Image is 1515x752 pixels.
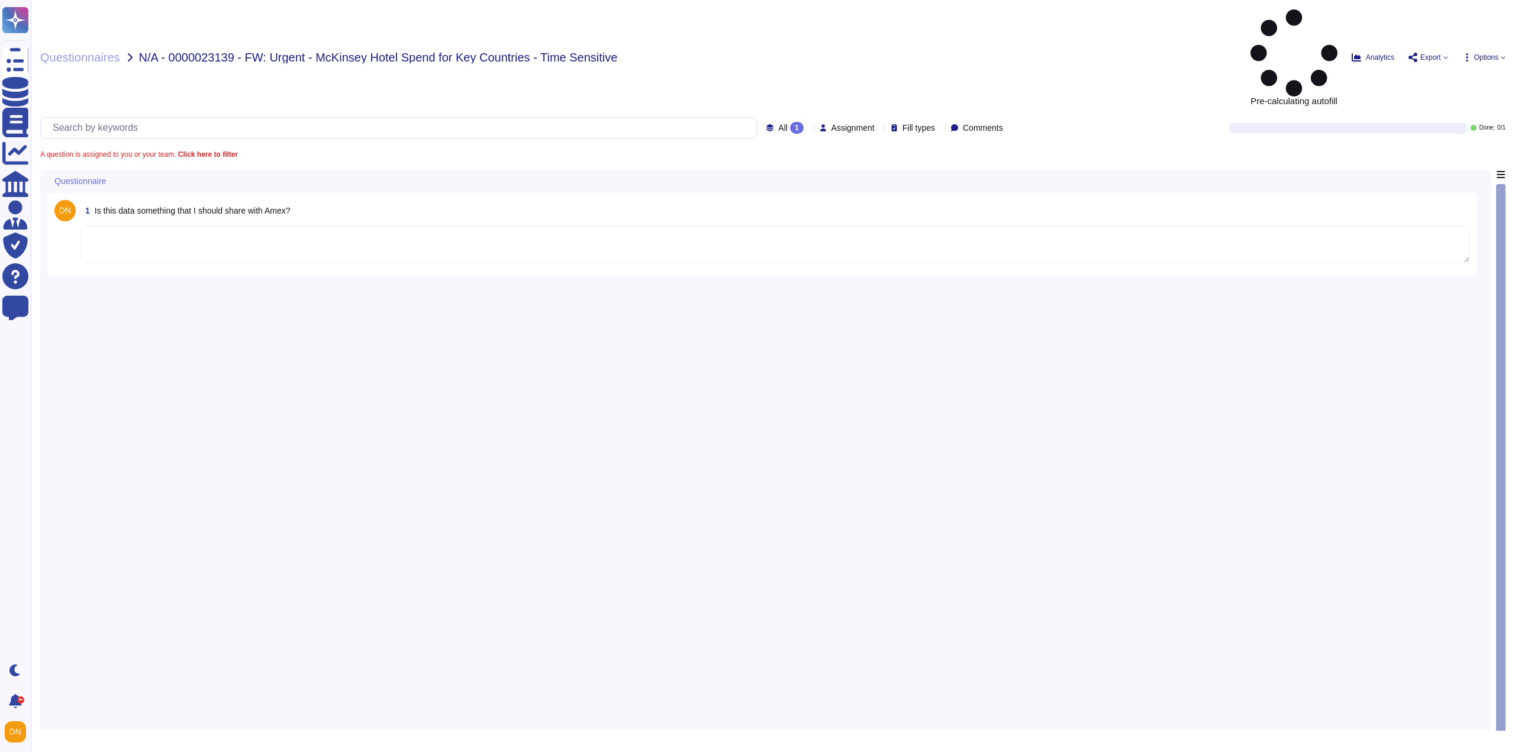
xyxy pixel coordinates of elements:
span: Questionnaire [54,177,106,185]
span: Analytics [1366,54,1394,61]
span: All [778,124,788,132]
span: Export [1420,54,1441,61]
span: Assignment [831,124,875,132]
div: 9+ [17,696,24,703]
div: 1 [790,122,804,134]
span: Options [1474,54,1498,61]
span: Comments [963,124,1003,132]
button: user [2,719,34,745]
span: Questionnaires [40,51,120,63]
span: Fill types [902,124,935,132]
img: user [54,200,76,221]
span: 0 / 1 [1497,125,1506,131]
span: 1 [80,206,90,215]
span: Pre-calculating autofill [1250,9,1337,105]
b: Click here to filter [176,150,238,159]
input: Search by keywords [47,118,757,138]
span: A question is assigned to you or your team. [40,151,238,158]
span: Done: [1479,125,1495,131]
span: N/A - 0000023139 - FW: Urgent - McKinsey Hotel Spend for Key Countries - Time Sensitive [139,51,618,63]
img: user [5,721,26,743]
button: Analytics [1352,53,1394,62]
span: Is this data something that I should share with Amex? [95,206,291,215]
